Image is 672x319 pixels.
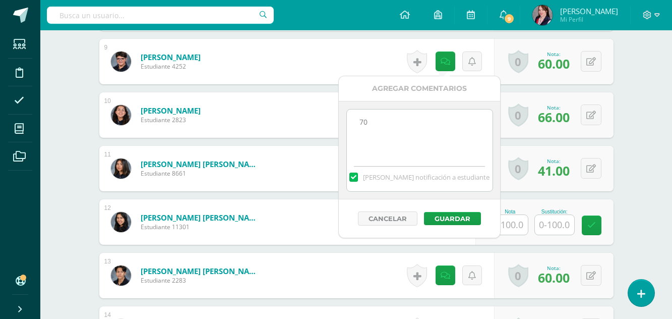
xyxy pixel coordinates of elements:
[111,265,131,286] img: 983f28cb77b17f29d6235b4da23acf3c.png
[538,157,570,165] div: Nota:
[508,264,528,287] a: 0
[111,105,131,125] img: 6457fdf5885c0f97894b4602f4cf97bf.png
[141,159,262,169] a: [PERSON_NAME] [PERSON_NAME]
[508,103,528,127] a: 0
[488,215,528,235] input: 0-100.0
[141,52,201,62] a: [PERSON_NAME]
[538,50,570,58] div: Nota:
[560,15,618,24] span: Mi Perfil
[424,212,481,225] button: Guardar
[560,6,618,16] span: [PERSON_NAME]
[111,212,131,232] img: 183a221102ea69aa048d936303a74279.png
[508,50,528,73] a: 0
[538,264,570,272] div: Nota:
[141,212,262,223] a: [PERSON_NAME] [PERSON_NAME]
[111,51,131,72] img: 7e44d34d489d2a29874910c6393997b2.png
[532,5,553,25] img: 256fac8282a297643e415d3697adb7c8.png
[141,62,201,71] span: Estudiante 4252
[538,109,570,126] span: 66.00
[111,158,131,179] img: 57573da99fe2b9ab0840d937f446c4b1.png
[534,209,575,215] div: Sustitución:
[141,116,201,124] span: Estudiante 2823
[141,169,262,178] span: Estudiante 8661
[347,110,493,160] textarea: No vino
[141,276,262,285] span: Estudiante 2283
[141,266,262,276] a: [PERSON_NAME] [PERSON_NAME]
[358,211,417,226] button: Cancelar
[538,104,570,111] div: Nota:
[141,105,201,116] a: [PERSON_NAME]
[363,173,490,182] span: [PERSON_NAME] notificación a estudiante
[47,7,274,24] input: Busca un usuario...
[339,76,500,101] div: Agregar Comentarios
[488,209,532,215] div: Nota
[508,157,528,180] a: 0
[535,215,574,235] input: 0-100.0
[538,55,570,72] span: 60.00
[504,13,515,24] span: 9
[538,162,570,179] span: 41.00
[141,223,262,231] span: Estudiante 11301
[538,269,570,286] span: 60.00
